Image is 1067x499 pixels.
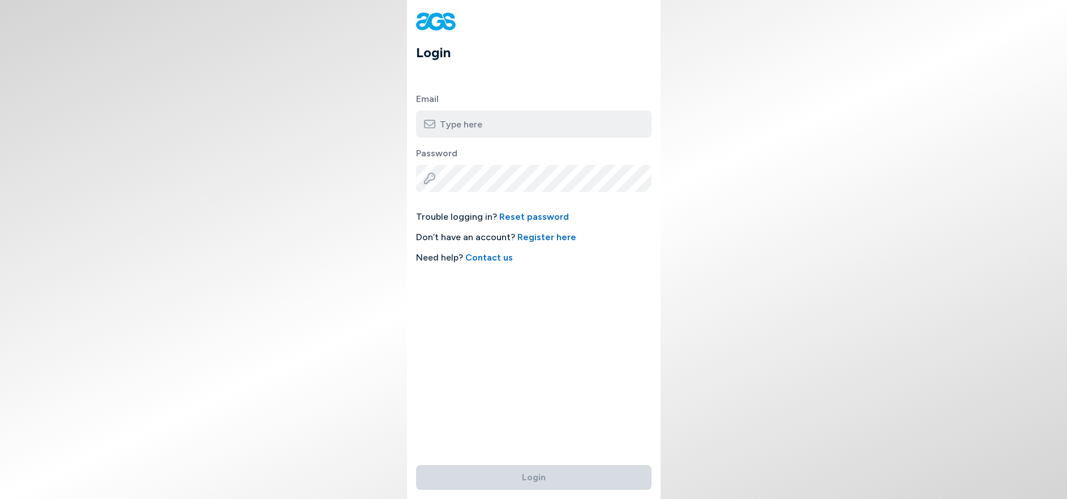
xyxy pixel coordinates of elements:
a: Reset password [499,211,569,222]
h1: Login [416,42,661,63]
a: Register here [517,232,576,242]
button: Login [416,465,652,490]
label: Password [416,147,652,160]
span: Don’t have an account? [416,231,652,244]
label: Email [416,92,652,106]
span: Trouble logging in? [416,210,652,224]
input: Type here [416,110,652,138]
span: Need help? [416,251,652,265]
a: Contact us [465,252,513,263]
